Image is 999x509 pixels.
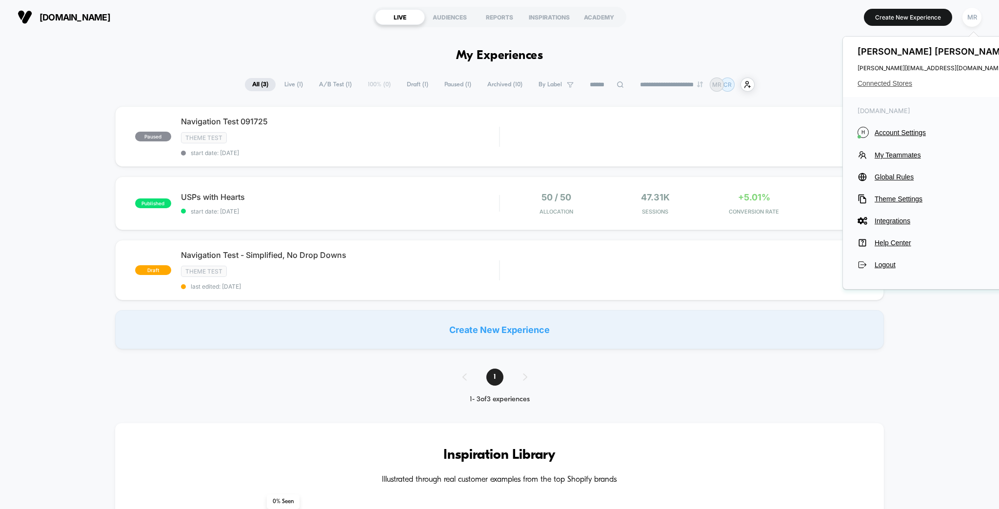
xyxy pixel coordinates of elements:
span: Live ( 1 ) [277,78,310,91]
h4: Illustrated through real customer examples from the top Shopify brands [144,475,855,485]
div: Create New Experience [115,310,884,349]
span: Navigation Test 091725 [181,117,499,126]
span: +5.01% [738,192,770,202]
span: Sessions [608,208,702,215]
button: [DOMAIN_NAME] [15,9,113,25]
span: [DOMAIN_NAME] [40,12,110,22]
img: Visually logo [18,10,32,24]
span: A/B Test ( 1 ) [312,78,359,91]
span: CONVERSION RATE [707,208,801,215]
span: paused [135,132,171,141]
button: Create New Experience [864,9,952,26]
span: draft [135,265,171,275]
div: AUDIENCES [425,9,475,25]
span: 47.31k [641,192,670,202]
i: H [858,127,869,138]
span: Theme Test [181,132,227,143]
span: start date: [DATE] [181,208,499,215]
span: published [135,198,171,208]
div: INSPIRATIONS [524,9,574,25]
div: REPORTS [475,9,524,25]
div: MR [962,8,981,27]
span: Draft ( 1 ) [400,78,436,91]
span: Paused ( 1 ) [437,78,479,91]
span: Theme Test [181,266,227,277]
div: LIVE [375,9,425,25]
span: Archived ( 10 ) [480,78,530,91]
img: end [697,81,703,87]
span: All ( 3 ) [245,78,276,91]
button: MR [959,7,984,27]
h3: Inspiration Library [144,448,855,463]
span: USPs with Hearts [181,192,499,202]
span: Allocation [539,208,573,215]
div: ACADEMY [574,9,624,25]
h1: My Experiences [456,49,543,63]
span: By Label [539,81,562,88]
span: 1 [486,369,503,386]
p: MR [712,81,721,88]
span: Navigation Test - Simplified, No Drop Downs [181,250,499,260]
div: 1 - 3 of 3 experiences [453,395,547,404]
span: 50 / 50 [541,192,571,202]
span: start date: [DATE] [181,149,499,157]
span: last edited: [DATE] [181,283,499,290]
span: 0 % Seen [267,494,300,509]
p: CR [723,81,732,88]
